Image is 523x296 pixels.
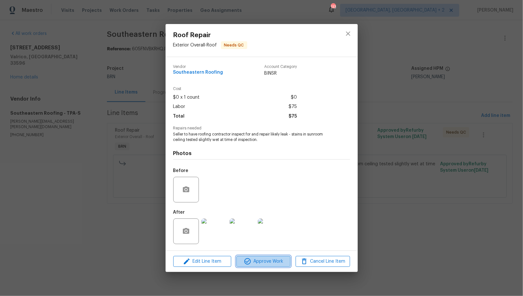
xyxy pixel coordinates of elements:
[173,150,350,157] h4: Photos
[175,258,229,266] span: Edit Line Item
[173,112,185,121] span: Total
[289,112,297,121] span: $75
[173,102,185,111] span: Labor
[173,65,223,69] span: Vendor
[264,70,297,77] span: BINSR
[264,65,297,69] span: Account Category
[173,70,223,75] span: Southeastern Roofing
[173,256,231,267] button: Edit Line Item
[173,210,185,215] h5: After
[331,4,335,10] div: 113
[340,26,356,41] button: close
[173,169,189,173] h5: Before
[296,256,350,267] button: Cancel Line Item
[173,32,247,39] span: Roof Repair
[173,126,350,130] span: Repairs needed
[173,132,332,143] span: Seller to have roofing contractor inspect for and repair likely leak - stains in sunroom ceiling ...
[173,93,200,102] span: $0 x 1 count
[291,93,297,102] span: $0
[298,258,348,266] span: Cancel Line Item
[236,256,290,267] button: Approve Work
[173,43,217,47] span: Exterior Overall - Roof
[222,42,247,48] span: Needs QC
[173,87,297,91] span: Cost
[238,258,289,266] span: Approve Work
[289,102,297,111] span: $75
